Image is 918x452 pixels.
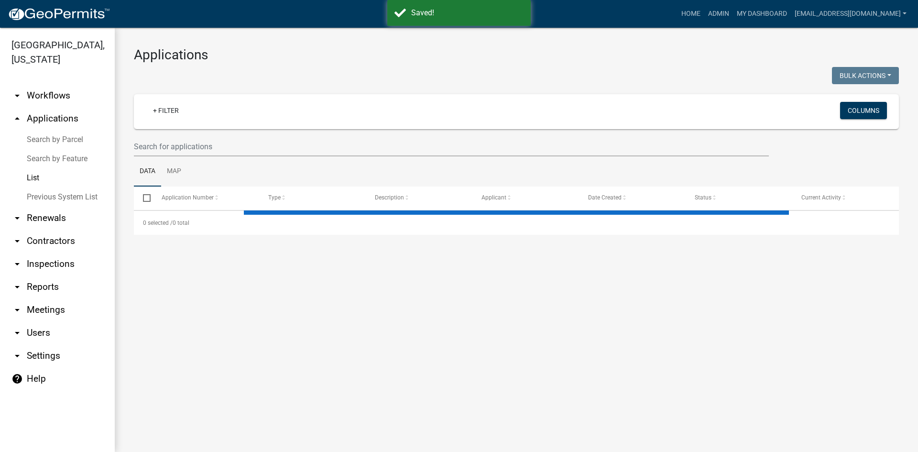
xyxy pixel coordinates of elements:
[704,5,733,23] a: Admin
[11,350,23,362] i: arrow_drop_down
[268,194,281,201] span: Type
[579,187,686,209] datatable-header-cell: Date Created
[733,5,791,23] a: My Dashboard
[411,7,524,19] div: Saved!
[588,194,622,201] span: Date Created
[161,156,187,187] a: Map
[840,102,887,119] button: Columns
[792,187,899,209] datatable-header-cell: Current Activity
[472,187,579,209] datatable-header-cell: Applicant
[259,187,365,209] datatable-header-cell: Type
[134,137,769,156] input: Search for applications
[11,212,23,224] i: arrow_drop_down
[375,194,404,201] span: Description
[134,47,899,63] h3: Applications
[134,211,899,235] div: 0 total
[11,235,23,247] i: arrow_drop_down
[162,194,214,201] span: Application Number
[145,102,186,119] a: + Filter
[11,113,23,124] i: arrow_drop_up
[11,327,23,339] i: arrow_drop_down
[678,5,704,23] a: Home
[791,5,910,23] a: [EMAIL_ADDRESS][DOMAIN_NAME]
[686,187,792,209] datatable-header-cell: Status
[11,304,23,316] i: arrow_drop_down
[695,194,711,201] span: Status
[134,187,152,209] datatable-header-cell: Select
[11,281,23,293] i: arrow_drop_down
[366,187,472,209] datatable-header-cell: Description
[152,187,259,209] datatable-header-cell: Application Number
[134,156,161,187] a: Data
[11,258,23,270] i: arrow_drop_down
[11,373,23,385] i: help
[143,220,173,226] span: 0 selected /
[11,90,23,101] i: arrow_drop_down
[832,67,899,84] button: Bulk Actions
[801,194,841,201] span: Current Activity
[481,194,506,201] span: Applicant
